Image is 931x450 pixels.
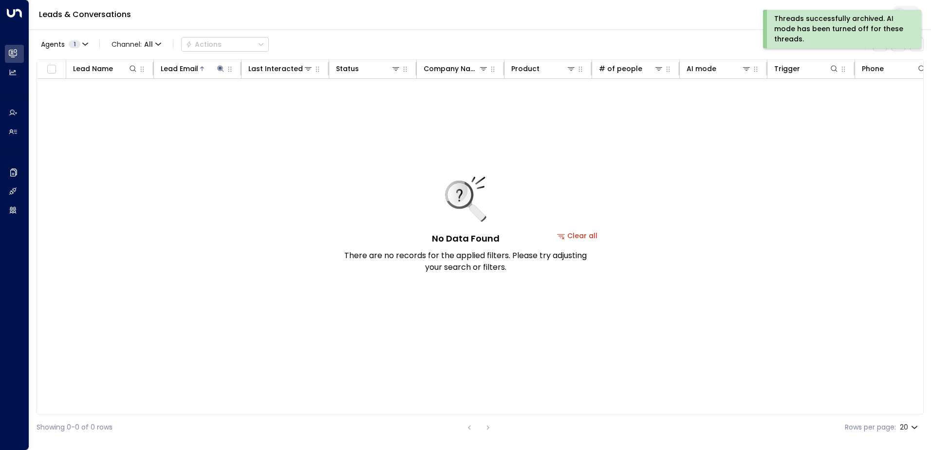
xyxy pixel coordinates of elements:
[108,37,165,51] span: Channel:
[41,41,65,48] span: Agents
[336,63,359,75] div: Status
[69,40,80,48] span: 1
[73,63,138,75] div: Lead Name
[774,14,908,44] div: Threads successfully archived. AI mode has been turned off for these threads.
[774,63,800,75] div: Trigger
[774,63,839,75] div: Trigger
[900,420,920,434] div: 20
[186,40,222,49] div: Actions
[161,63,225,75] div: Lead Email
[687,63,751,75] div: AI mode
[39,9,131,20] a: Leads & Conversations
[181,37,269,52] button: Actions
[511,63,540,75] div: Product
[845,422,896,432] label: Rows per page:
[599,63,664,75] div: # of people
[248,63,303,75] div: Last Interacted
[144,40,153,48] span: All
[73,63,113,75] div: Lead Name
[599,63,642,75] div: # of people
[108,37,165,51] button: Channel:All
[862,63,927,75] div: Phone
[37,37,92,51] button: Agents1
[463,421,494,433] nav: pagination navigation
[687,63,716,75] div: AI mode
[344,250,587,273] p: There are no records for the applied filters. Please try adjusting your search or filters.
[248,63,313,75] div: Last Interacted
[424,63,479,75] div: Company Name
[161,63,198,75] div: Lead Email
[424,63,488,75] div: Company Name
[432,232,500,245] h5: No Data Found
[511,63,576,75] div: Product
[37,422,112,432] div: Showing 0-0 of 0 rows
[862,63,884,75] div: Phone
[336,63,401,75] div: Status
[45,63,57,75] span: Toggle select all
[181,37,269,52] div: Button group with a nested menu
